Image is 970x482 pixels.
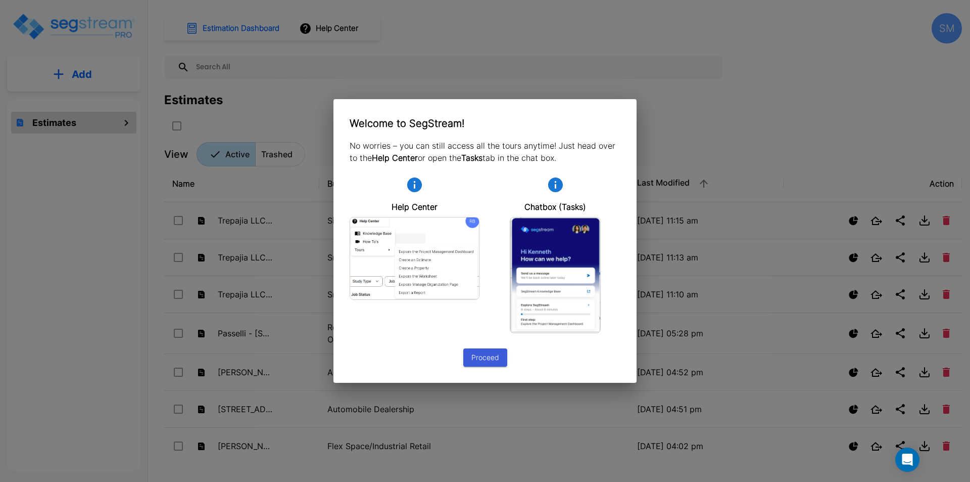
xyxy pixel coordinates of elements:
[510,217,601,333] img: Chatbox
[461,153,482,163] strong: Tasks
[463,348,507,367] button: Proceed
[350,217,479,300] img: Help Center
[372,153,418,163] strong: Help Center
[491,201,620,213] p: Chatbox (Tasks)
[350,140,620,164] p: No worries – you can still access all the tours anytime! Just head over to the or open the tab in...
[350,115,620,132] h6: Welcome to SegStream!
[895,448,919,472] div: Open Intercom Messenger
[350,201,479,213] p: Help Center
